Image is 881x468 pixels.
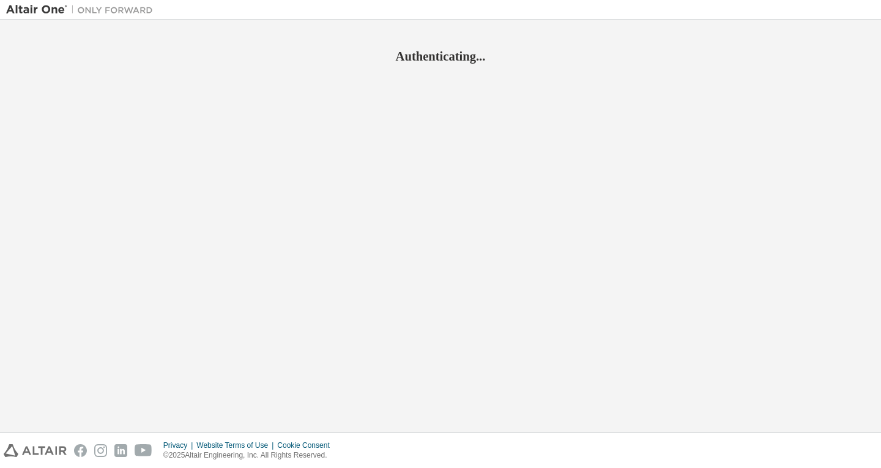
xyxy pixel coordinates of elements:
img: altair_logo.svg [4,444,67,457]
img: facebook.svg [74,444,87,457]
div: Website Terms of Use [196,440,277,450]
img: youtube.svg [135,444,152,457]
div: Cookie Consent [277,440,336,450]
h2: Authenticating... [6,48,875,64]
p: © 2025 Altair Engineering, Inc. All Rights Reserved. [163,450,337,461]
img: linkedin.svg [114,444,127,457]
div: Privacy [163,440,196,450]
img: Altair One [6,4,159,16]
img: instagram.svg [94,444,107,457]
